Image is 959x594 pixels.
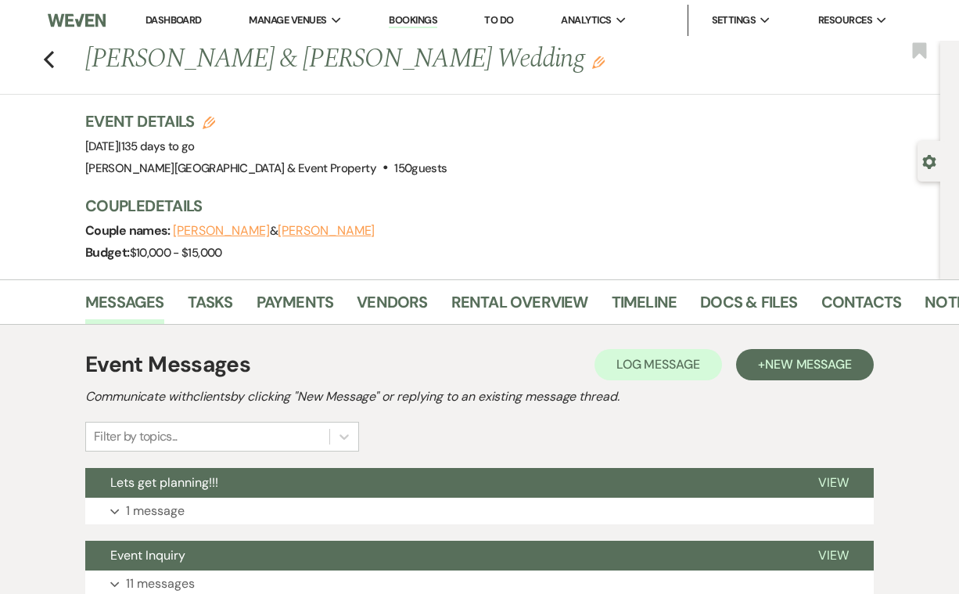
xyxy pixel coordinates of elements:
[85,244,130,261] span: Budget:
[700,290,797,324] a: Docs & Files
[594,349,722,380] button: Log Message
[126,501,185,521] p: 1 message
[278,225,375,237] button: [PERSON_NAME]
[818,547,849,563] span: View
[712,13,756,28] span: Settings
[188,290,233,324] a: Tasks
[451,290,588,324] a: Rental Overview
[821,290,902,324] a: Contacts
[85,110,447,132] h3: Event Details
[118,139,194,154] span: |
[257,290,334,324] a: Payments
[173,223,375,239] span: &
[249,13,326,28] span: Manage Venues
[85,41,763,78] h1: [PERSON_NAME] & [PERSON_NAME] Wedding
[110,474,218,491] span: Lets get planning!!!
[616,356,700,373] span: Log Message
[765,356,852,373] span: New Message
[818,474,849,491] span: View
[85,222,173,239] span: Couple names:
[561,13,611,28] span: Analytics
[793,468,874,498] button: View
[85,498,874,524] button: 1 message
[818,13,872,28] span: Resources
[484,13,513,27] a: To Do
[145,13,202,27] a: Dashboard
[922,153,936,168] button: Open lead details
[85,348,250,381] h1: Event Messages
[793,541,874,571] button: View
[85,195,925,217] h3: Couple Details
[173,225,270,237] button: [PERSON_NAME]
[389,13,437,28] a: Bookings
[85,290,164,324] a: Messages
[736,349,874,380] button: +New Message
[357,290,427,324] a: Vendors
[126,574,195,594] p: 11 messages
[394,160,447,176] span: 150 guests
[85,541,793,571] button: Event Inquiry
[85,387,874,406] h2: Communicate with clients by clicking "New Message" or replying to an existing message thread.
[612,290,677,324] a: Timeline
[85,160,376,176] span: [PERSON_NAME][GEOGRAPHIC_DATA] & Event Property
[130,245,222,261] span: $10,000 - $15,000
[110,547,185,563] span: Event Inquiry
[592,55,605,69] button: Edit
[48,4,106,37] img: Weven Logo
[85,139,195,154] span: [DATE]
[85,468,793,498] button: Lets get planning!!!
[121,139,195,154] span: 135 days to go
[94,427,178,446] div: Filter by topics...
